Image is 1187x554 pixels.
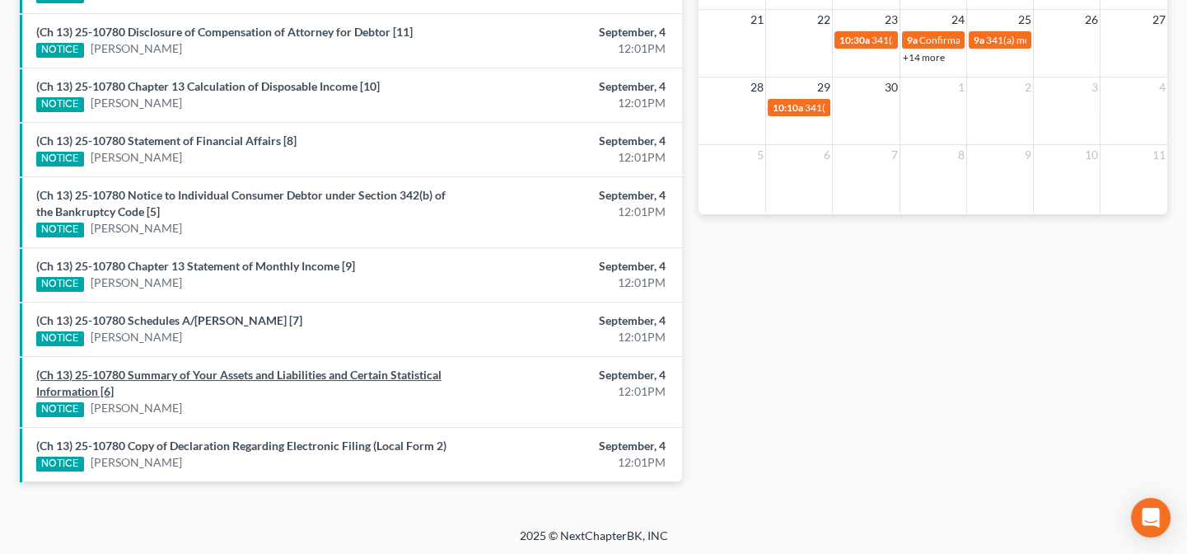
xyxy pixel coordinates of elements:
span: 1 [956,77,966,97]
a: [PERSON_NAME] [91,454,182,471]
span: 8 [956,145,966,165]
div: NOTICE [36,152,84,167]
span: 11 [1151,145,1167,165]
div: NOTICE [36,277,84,292]
span: 7 [890,145,900,165]
div: NOTICE [36,97,84,112]
span: 341(a) meeting for [PERSON_NAME] [986,34,1145,46]
span: 26 [1083,10,1100,30]
a: (Ch 13) 25-10780 Statement of Financial Affairs [8] [36,134,297,148]
div: September, 4 [467,24,666,40]
div: 12:01PM [467,95,666,111]
div: NOTICE [36,223,84,237]
a: (Ch 13) 25-10780 Summary of Your Assets and Liabilities and Certain Statistical Information [6] [36,368,442,398]
a: +14 more [903,51,945,63]
div: 12:01PM [467,329,666,345]
span: 10:30a [839,34,870,46]
div: 12:01PM [467,275,666,291]
div: Open Intercom Messenger [1131,498,1171,538]
span: 22 [815,10,832,30]
a: (Ch 13) 25-10780 Schedules A/[PERSON_NAME] [7] [36,313,302,327]
span: 29 [815,77,832,97]
span: 9a [974,34,984,46]
span: 10 [1083,145,1100,165]
span: Confirmation hearing for [PERSON_NAME] [919,34,1106,46]
a: (Ch 13) 25-10780 Chapter 13 Calculation of Disposable Income [10] [36,79,380,93]
a: [PERSON_NAME] [91,329,182,345]
span: 3 [1090,77,1100,97]
div: September, 4 [467,367,666,383]
span: 28 [749,77,765,97]
div: September, 4 [467,312,666,329]
div: September, 4 [467,187,666,204]
div: September, 4 [467,438,666,454]
div: 12:01PM [467,383,666,400]
a: (Ch 13) 25-10780 Notice to Individual Consumer Debtor under Section 342(b) of the Bankruptcy Code... [36,188,446,218]
div: September, 4 [467,133,666,149]
a: (Ch 13) 25-10780 Chapter 13 Statement of Monthly Income [9] [36,259,355,273]
a: (Ch 13) 25-10780 Copy of Declaration Regarding Electronic Filing (Local Form 2) [36,439,446,453]
span: 9 [1023,145,1033,165]
span: 341(a) meeting for [PERSON_NAME] [805,101,964,114]
div: NOTICE [36,402,84,417]
span: 30 [883,77,900,97]
a: [PERSON_NAME] [91,220,182,237]
div: 12:01PM [467,204,666,220]
span: 10:10a [773,101,803,114]
span: 4 [1157,77,1167,97]
span: 5 [755,145,765,165]
span: 27 [1151,10,1167,30]
span: 341(a) meeting for [PERSON_NAME] [872,34,1030,46]
span: 25 [1016,10,1033,30]
div: 12:01PM [467,454,666,471]
a: (Ch 13) 25-10780 Disclosure of Compensation of Attorney for Debtor [11] [36,25,413,39]
div: 12:01PM [467,149,666,166]
span: 23 [883,10,900,30]
div: NOTICE [36,331,84,346]
a: [PERSON_NAME] [91,40,182,57]
div: September, 4 [467,78,666,95]
a: [PERSON_NAME] [91,149,182,166]
div: September, 4 [467,258,666,275]
span: 24 [950,10,966,30]
div: NOTICE [36,43,84,58]
span: 9a [907,34,918,46]
div: NOTICE [36,457,84,472]
a: [PERSON_NAME] [91,275,182,291]
a: [PERSON_NAME] [91,400,182,416]
div: 12:01PM [467,40,666,57]
span: 2 [1023,77,1033,97]
span: 21 [749,10,765,30]
span: 6 [822,145,832,165]
a: [PERSON_NAME] [91,95,182,111]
